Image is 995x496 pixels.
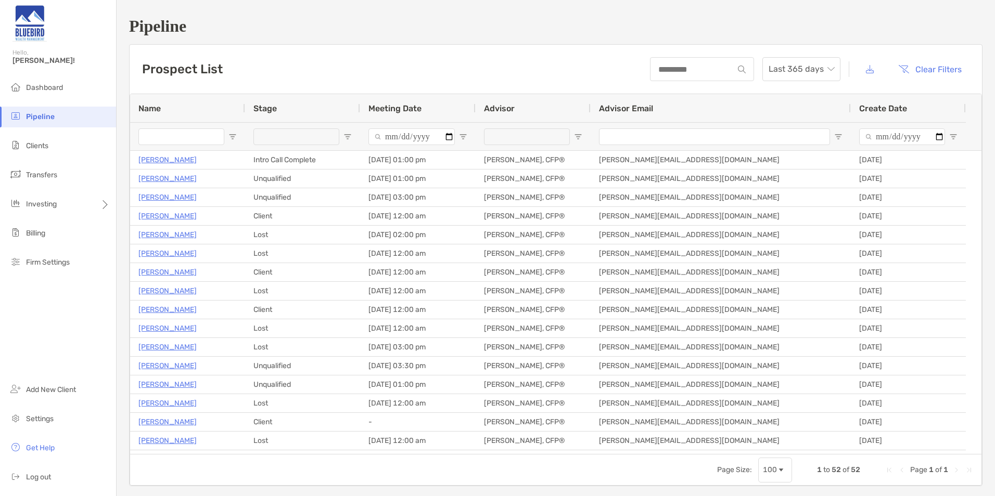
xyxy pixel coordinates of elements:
[360,169,476,188] div: [DATE] 01:00 pm
[360,282,476,300] div: [DATE] 12:00 am
[245,450,360,468] div: Lost
[476,188,591,206] div: [PERSON_NAME], CFP®
[591,188,851,206] div: [PERSON_NAME][EMAIL_ADDRESS][DOMAIN_NAME]
[817,465,822,474] span: 1
[591,263,851,281] div: [PERSON_NAME][EMAIL_ADDRESS][DOMAIN_NAME]
[138,128,224,145] input: Name Filter Input
[138,453,197,466] a: [PERSON_NAME]
[360,450,476,468] div: [DATE] 12:00 am
[360,375,476,394] div: [DATE] 01:00 pm
[245,151,360,169] div: Intro Call Complete
[476,282,591,300] div: [PERSON_NAME], CFP®
[26,141,48,150] span: Clients
[26,443,55,452] span: Get Help
[476,301,591,319] div: [PERSON_NAME], CFP®
[476,169,591,188] div: [PERSON_NAME], CFP®
[138,341,197,354] a: [PERSON_NAME]
[138,415,197,428] a: [PERSON_NAME]
[476,338,591,356] div: [PERSON_NAME], CFP®
[591,450,851,468] div: [PERSON_NAME][EMAIL_ADDRESS][DOMAIN_NAME]
[245,207,360,225] div: Client
[851,338,966,356] div: [DATE]
[851,319,966,337] div: [DATE]
[965,466,973,474] div: Last Page
[476,432,591,450] div: [PERSON_NAME], CFP®
[138,191,197,204] p: [PERSON_NAME]
[12,56,110,65] span: [PERSON_NAME]!
[360,188,476,206] div: [DATE] 03:00 pm
[851,263,966,281] div: [DATE]
[591,375,851,394] div: [PERSON_NAME][EMAIL_ADDRESS][DOMAIN_NAME]
[859,103,907,113] span: Create Date
[758,458,792,482] div: Page Size
[138,397,197,410] p: [PERSON_NAME]
[245,357,360,375] div: Unqualified
[245,226,360,244] div: Lost
[943,465,948,474] span: 1
[591,319,851,337] div: [PERSON_NAME][EMAIL_ADDRESS][DOMAIN_NAME]
[823,465,830,474] span: to
[949,133,958,141] button: Open Filter Menu
[138,303,197,316] p: [PERSON_NAME]
[599,128,830,145] input: Advisor Email Filter Input
[9,110,22,122] img: pipeline icon
[717,465,752,474] div: Page Size:
[26,83,63,92] span: Dashboard
[898,466,906,474] div: Previous Page
[360,226,476,244] div: [DATE] 02:00 pm
[769,58,834,81] span: Last 365 days
[26,229,45,238] span: Billing
[360,413,476,431] div: -
[138,153,197,166] a: [PERSON_NAME]
[245,432,360,450] div: Lost
[138,434,197,447] a: [PERSON_NAME]
[253,103,277,113] span: Stage
[142,62,223,76] h3: Prospect List
[138,172,197,185] a: [PERSON_NAME]
[851,394,966,412] div: [DATE]
[591,207,851,225] div: [PERSON_NAME][EMAIL_ADDRESS][DOMAIN_NAME]
[851,244,966,263] div: [DATE]
[138,210,197,223] a: [PERSON_NAME]
[9,412,22,424] img: settings icon
[26,200,57,208] span: Investing
[245,263,360,281] div: Client
[360,151,476,169] div: [DATE] 01:00 pm
[591,394,851,412] div: [PERSON_NAME][EMAIL_ADDRESS][DOMAIN_NAME]
[476,244,591,263] div: [PERSON_NAME], CFP®
[360,394,476,412] div: [DATE] 12:00 am
[360,338,476,356] div: [DATE] 03:00 pm
[851,357,966,375] div: [DATE]
[245,338,360,356] div: Lost
[26,385,76,394] span: Add New Client
[910,465,927,474] span: Page
[245,282,360,300] div: Lost
[138,228,197,241] p: [PERSON_NAME]
[138,247,197,260] a: [PERSON_NAME]
[360,432,476,450] div: [DATE] 12:00 am
[26,473,51,481] span: Log out
[245,319,360,337] div: Lost
[9,139,22,151] img: clients icon
[343,133,352,141] button: Open Filter Menu
[476,394,591,412] div: [PERSON_NAME], CFP®
[859,128,945,145] input: Create Date Filter Input
[890,58,970,81] button: Clear Filters
[360,319,476,337] div: [DATE] 12:00 am
[591,282,851,300] div: [PERSON_NAME][EMAIL_ADDRESS][DOMAIN_NAME]
[26,258,70,267] span: Firm Settings
[138,378,197,391] a: [PERSON_NAME]
[360,301,476,319] div: [DATE] 12:00 am
[138,359,197,372] a: [PERSON_NAME]
[851,301,966,319] div: [DATE]
[851,207,966,225] div: [DATE]
[360,263,476,281] div: [DATE] 12:00 am
[360,244,476,263] div: [DATE] 12:00 am
[138,284,197,297] a: [PERSON_NAME]
[851,188,966,206] div: [DATE]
